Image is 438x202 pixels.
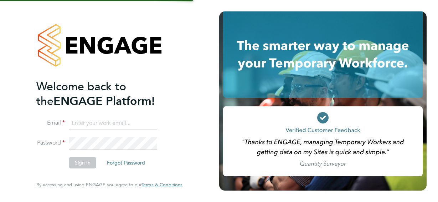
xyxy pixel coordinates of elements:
label: Email [36,119,65,127]
input: Enter your work email... [69,117,157,130]
button: Sign In [69,157,96,168]
h2: ENGAGE Platform! [36,79,175,108]
span: Welcome back to the [36,80,126,108]
span: By accessing and using ENGAGE you agree to our [36,182,182,188]
a: Terms & Conditions [141,182,182,188]
label: Password [36,139,65,147]
button: Forgot Password [101,157,151,168]
span: Terms & Conditions [141,182,182,188]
